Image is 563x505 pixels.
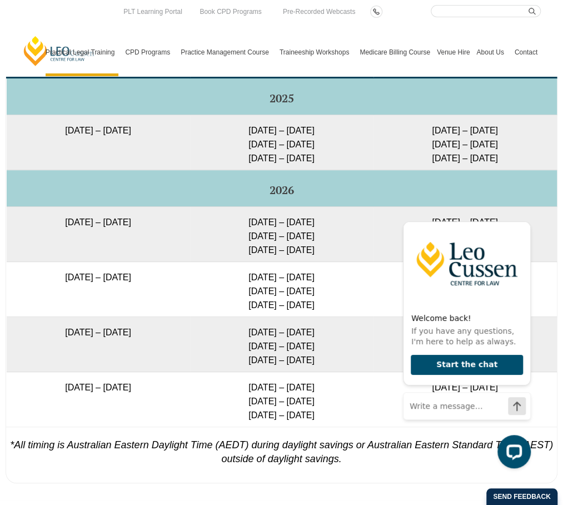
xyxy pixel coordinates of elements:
[356,28,434,76] a: Medicare Billing Course
[122,28,177,76] a: CPD Programs
[373,262,557,317] td: [DATE] – [DATE] [DATE] – [DATE] [DATE] – [DATE]
[22,35,96,67] a: [PERSON_NAME] Centre for Law
[373,115,557,170] td: [DATE] – [DATE] [DATE] – [DATE] [DATE] – [DATE]
[11,92,552,105] h5: 2025
[511,28,541,76] a: Contact
[190,207,373,262] td: [DATE] – [DATE] [DATE] – [DATE] [DATE] – [DATE]
[276,28,356,76] a: Traineeship Workshops
[373,317,557,372] td: [DATE] – [DATE] [DATE] – [DATE] [DATE] – [DATE]
[190,372,373,427] td: [DATE] – [DATE] [DATE] – [DATE] [DATE] – [DATE]
[7,372,190,427] td: [DATE] – [DATE]
[177,28,276,76] a: Practice Management Course
[373,372,557,427] td: [DATE] – [DATE] [DATE] – [DATE] [DATE] – [DATE]
[197,6,264,18] a: Book CPD Programs
[394,202,535,477] iframe: LiveChat chat widget
[42,28,122,76] a: Practical Legal Training
[7,262,190,317] td: [DATE] – [DATE]
[434,28,473,76] a: Venue Hire
[373,207,557,262] td: [DATE] – [DATE] [DATE] – [DATE] [DATE] – [DATE]
[280,6,358,18] a: Pre-Recorded Webcasts
[190,262,373,317] td: [DATE] – [DATE] [DATE] – [DATE] [DATE] – [DATE]
[190,317,373,372] td: [DATE] – [DATE] [DATE] – [DATE] [DATE] – [DATE]
[190,115,373,170] td: [DATE] – [DATE] [DATE] – [DATE] [DATE] – [DATE]
[11,184,552,196] h5: 2026
[121,6,185,18] a: PLT Learning Portal
[6,427,557,466] p: *All timing is Australian Eastern Daylight Time (AEDT) during daylight savings or Australian East...
[7,115,190,170] td: [DATE] – [DATE]
[7,317,190,372] td: [DATE] – [DATE]
[7,207,190,262] td: [DATE] – [DATE]
[473,28,511,76] a: About Us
